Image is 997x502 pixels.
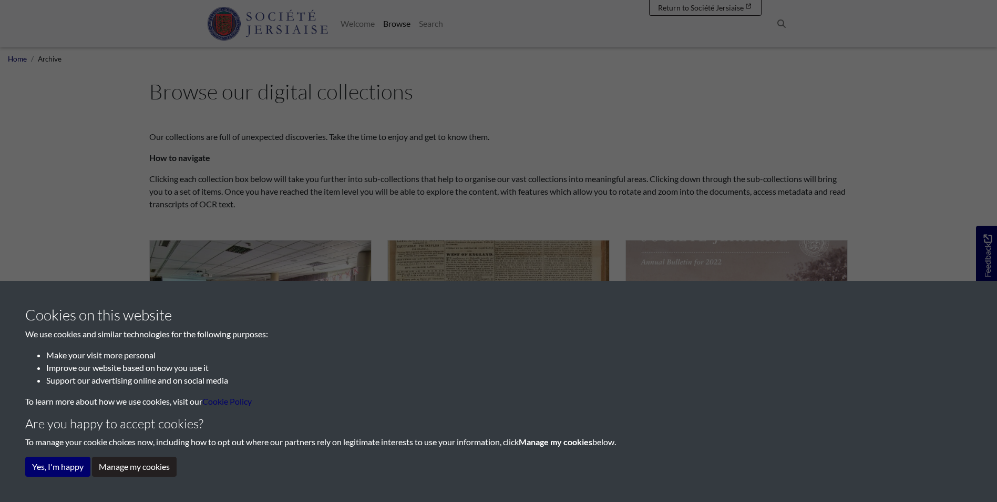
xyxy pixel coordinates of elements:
[25,306,972,324] h3: Cookies on this website
[46,362,972,374] li: Improve our website based on how you use it
[25,328,972,340] p: We use cookies and similar technologies for the following purposes:
[25,395,972,408] p: To learn more about how we use cookies, visit our
[25,457,90,477] button: Yes, I'm happy
[46,374,972,387] li: Support our advertising online and on social media
[25,436,972,448] p: To manage your cookie choices now, including how to opt out where our partners rely on legitimate...
[202,396,252,406] a: learn more about cookies
[519,437,592,447] strong: Manage my cookies
[92,457,177,477] button: Manage my cookies
[46,349,972,362] li: Make your visit more personal
[25,416,972,431] h4: Are you happy to accept cookies?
